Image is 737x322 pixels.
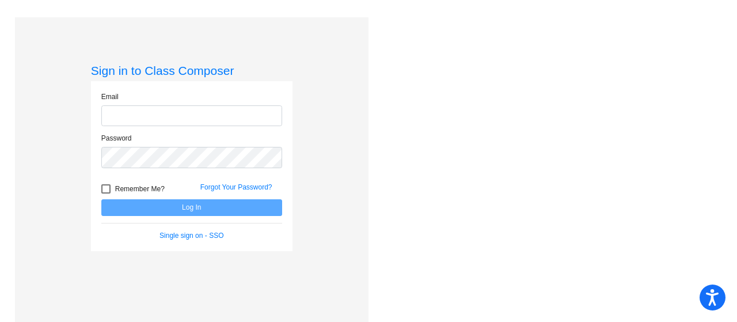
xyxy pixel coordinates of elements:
h3: Sign in to Class Composer [91,63,292,78]
label: Email [101,92,119,102]
label: Password [101,133,132,143]
button: Log In [101,199,282,216]
a: Forgot Your Password? [200,183,272,191]
span: Remember Me? [115,182,165,196]
a: Single sign on - SSO [159,232,223,240]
